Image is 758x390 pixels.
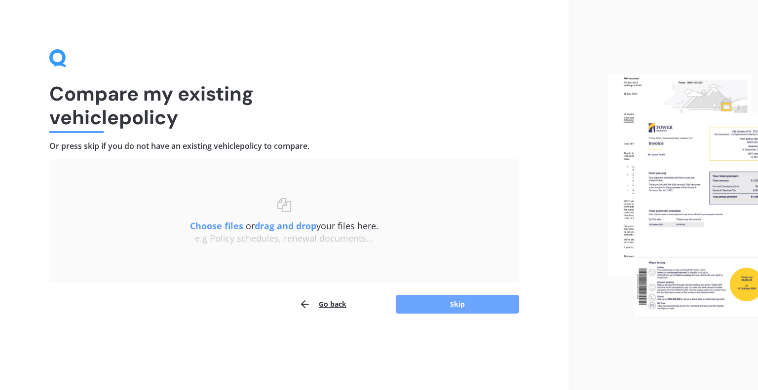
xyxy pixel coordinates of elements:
button: Skip [396,295,519,314]
img: files.webp [608,74,758,316]
u: Choose files [190,220,243,232]
span: or your files here. [190,220,379,232]
div: e.g Policy schedules, renewal documents... [69,233,499,244]
b: drag and drop [255,220,316,232]
h4: Or press skip if you do not have an existing vehicle policy to compare. [49,141,519,151]
button: Go back [299,294,346,314]
h1: Compare my existing vehicle policy [49,82,519,129]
